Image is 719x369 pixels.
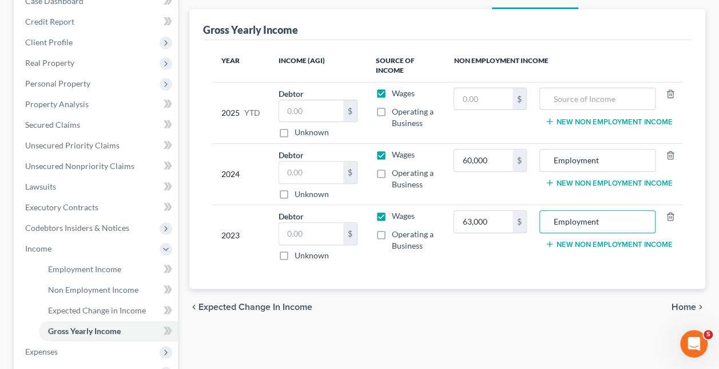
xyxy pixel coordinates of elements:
[16,176,178,197] a: Lawsuits
[39,280,178,300] a: Non Employment Income
[25,223,129,233] span: Codebtors Insiders & Notices
[25,99,89,109] span: Property Analysis
[189,303,312,312] button: chevron_left Expected Change in Income
[198,303,312,312] span: Expected Change in Income
[343,162,357,183] div: $
[25,58,74,68] span: Real Property
[454,211,512,233] input: 0.00
[221,149,260,200] div: 2024
[343,100,357,122] div: $
[392,211,415,221] span: Wages
[546,150,650,171] input: Source of Income
[367,49,445,83] th: Source of Income
[546,211,650,233] input: Source of Income
[279,210,304,222] label: Debtor
[672,303,696,312] span: Home
[672,303,705,312] button: Home chevron_right
[454,150,512,171] input: 0.00
[546,88,650,110] input: Source of Income
[39,321,178,341] a: Gross Yearly Income
[545,117,673,126] button: New Non Employment Income
[39,259,178,280] a: Employment Income
[25,244,51,253] span: Income
[545,240,673,249] button: New Non Employment Income
[212,49,269,83] th: Year
[25,78,90,88] span: Personal Property
[39,300,178,321] a: Expected Change in Income
[25,17,74,26] span: Credit Report
[25,120,80,129] span: Secured Claims
[48,326,121,336] span: Gross Yearly Income
[392,107,434,128] span: Operating a Business
[16,115,178,135] a: Secured Claims
[343,223,357,245] div: $
[189,303,198,312] i: chevron_left
[279,149,304,161] label: Debtor
[25,347,58,356] span: Expenses
[279,162,343,183] input: 0.00
[696,303,705,312] i: chevron_right
[16,135,178,156] a: Unsecured Priority Claims
[16,197,178,218] a: Executory Contracts
[704,330,713,339] span: 5
[295,189,329,200] label: Unknown
[392,229,434,250] span: Operating a Business
[16,11,178,32] a: Credit Report
[244,107,260,119] span: YTD
[221,88,260,139] div: 2025
[513,150,526,171] div: $
[444,49,682,83] th: Non Employment Income
[16,94,178,115] a: Property Analysis
[295,250,329,261] label: Unknown
[25,202,98,212] span: Executory Contracts
[25,182,56,191] span: Lawsuits
[221,210,260,261] div: 2023
[269,49,367,83] th: Income (AGI)
[48,285,138,295] span: Non Employment Income
[513,88,526,110] div: $
[279,88,304,100] label: Debtor
[48,264,121,274] span: Employment Income
[203,23,298,37] div: Gross Yearly Income
[454,88,512,110] input: 0.00
[25,140,120,150] span: Unsecured Priority Claims
[545,178,673,187] button: New Non Employment Income
[279,100,343,122] input: 0.00
[513,211,526,233] div: $
[25,37,73,47] span: Client Profile
[25,161,134,171] span: Unsecured Nonpriority Claims
[392,168,434,189] span: Operating a Business
[392,150,415,159] span: Wages
[16,156,178,176] a: Unsecured Nonpriority Claims
[295,127,329,138] label: Unknown
[279,223,343,245] input: 0.00
[48,305,146,315] span: Expected Change in Income
[680,330,708,358] iframe: Intercom live chat
[392,88,415,98] span: Wages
